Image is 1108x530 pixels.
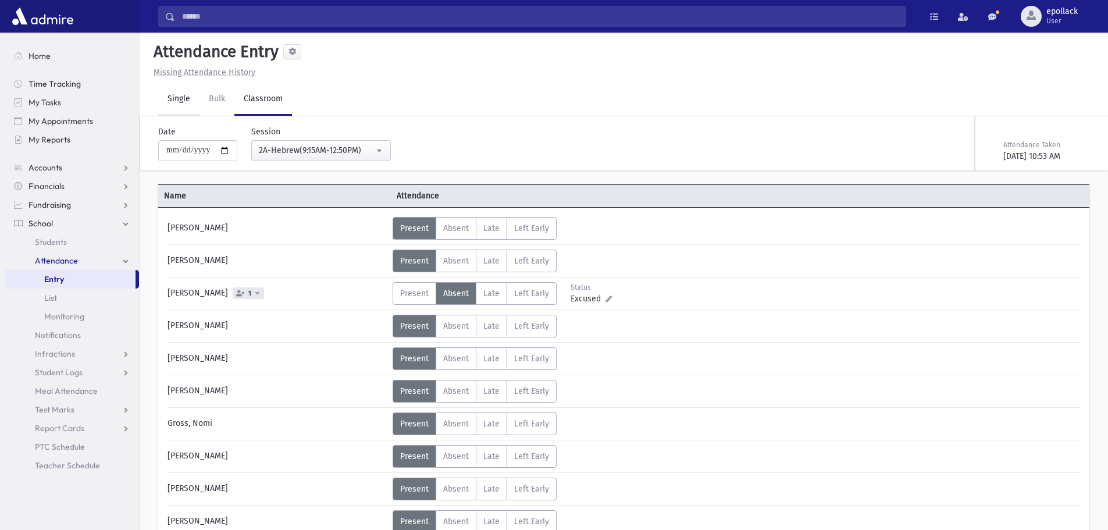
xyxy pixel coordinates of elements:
img: AdmirePro [9,5,76,28]
span: Absent [443,517,469,527]
span: epollack [1046,7,1078,16]
div: AttTypes [393,282,557,305]
span: Left Early [514,223,549,233]
span: Absent [443,451,469,461]
span: User [1046,16,1078,26]
a: Students [5,233,139,251]
span: Present [400,451,429,461]
span: Name [158,190,391,202]
label: Date [158,126,176,138]
span: Present [400,289,429,298]
span: Present [400,321,429,331]
a: Home [5,47,139,65]
div: [PERSON_NAME] [162,315,393,337]
span: Left Early [514,451,549,461]
span: Absent [443,223,469,233]
div: Status [571,282,622,293]
span: Financials [28,181,65,191]
span: Infractions [35,348,75,359]
span: School [28,218,53,229]
a: Infractions [5,344,139,363]
span: Fundraising [28,200,71,210]
div: Attendance Taken [1003,140,1087,150]
div: AttTypes [393,217,557,240]
input: Search [175,6,906,27]
div: [PERSON_NAME] [162,282,393,305]
a: Fundraising [5,195,139,214]
span: Accounts [28,162,62,173]
span: Late [483,484,500,494]
span: Present [400,517,429,527]
div: [PERSON_NAME] [162,250,393,272]
span: Absent [443,386,469,396]
a: PTC Schedule [5,437,139,456]
h5: Attendance Entry [149,42,279,62]
u: Missing Attendance History [154,67,255,77]
a: School [5,214,139,233]
span: Left Early [514,256,549,266]
div: [PERSON_NAME] [162,217,393,240]
div: [PERSON_NAME] [162,347,393,370]
a: Student Logs [5,363,139,382]
span: Present [400,484,429,494]
span: Home [28,51,51,61]
a: My Tasks [5,93,139,112]
div: [PERSON_NAME] [162,380,393,403]
span: Late [483,223,500,233]
span: Left Early [514,484,549,494]
span: List [44,293,57,303]
span: Present [400,256,429,266]
span: Report Cards [35,423,84,433]
span: My Reports [28,134,70,145]
button: 2A-Hebrew(9:15AM-12:50PM) [251,140,391,161]
a: Financials [5,177,139,195]
div: [PERSON_NAME] [162,478,393,500]
a: My Reports [5,130,139,149]
span: Entry [44,274,64,284]
span: Absent [443,419,469,429]
span: Student Logs [35,367,83,378]
a: My Appointments [5,112,139,130]
span: Present [400,386,429,396]
div: [PERSON_NAME] [162,445,393,468]
span: Late [483,321,500,331]
span: Attendance [35,255,78,266]
div: AttTypes [393,347,557,370]
a: Monitoring [5,307,139,326]
span: Late [483,451,500,461]
span: Late [483,256,500,266]
span: Excused [571,293,605,305]
a: Missing Attendance History [149,67,255,77]
span: 1 [246,290,254,297]
div: AttTypes [393,250,557,272]
span: My Tasks [28,97,61,108]
a: Time Tracking [5,74,139,93]
span: Late [483,419,500,429]
a: Test Marks [5,400,139,419]
span: PTC Schedule [35,442,85,452]
span: My Appointments [28,116,93,126]
span: Late [483,386,500,396]
div: [DATE] 10:53 AM [1003,150,1087,162]
span: Absent [443,484,469,494]
div: 2A-Hebrew(9:15AM-12:50PM) [259,144,374,156]
div: AttTypes [393,412,557,435]
a: Attendance [5,251,139,270]
label: Session [251,126,280,138]
a: Single [158,83,199,116]
span: Late [483,517,500,527]
span: Attendance [391,190,624,202]
a: Entry [5,270,136,289]
span: Left Early [514,517,549,527]
span: Left Early [514,354,549,364]
span: Teacher Schedule [35,460,100,471]
span: Late [483,289,500,298]
span: Notifications [35,330,81,340]
a: List [5,289,139,307]
span: Left Early [514,321,549,331]
span: Late [483,354,500,364]
span: Present [400,223,429,233]
a: Meal Attendance [5,382,139,400]
span: Time Tracking [28,79,81,89]
span: Monitoring [44,311,84,322]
